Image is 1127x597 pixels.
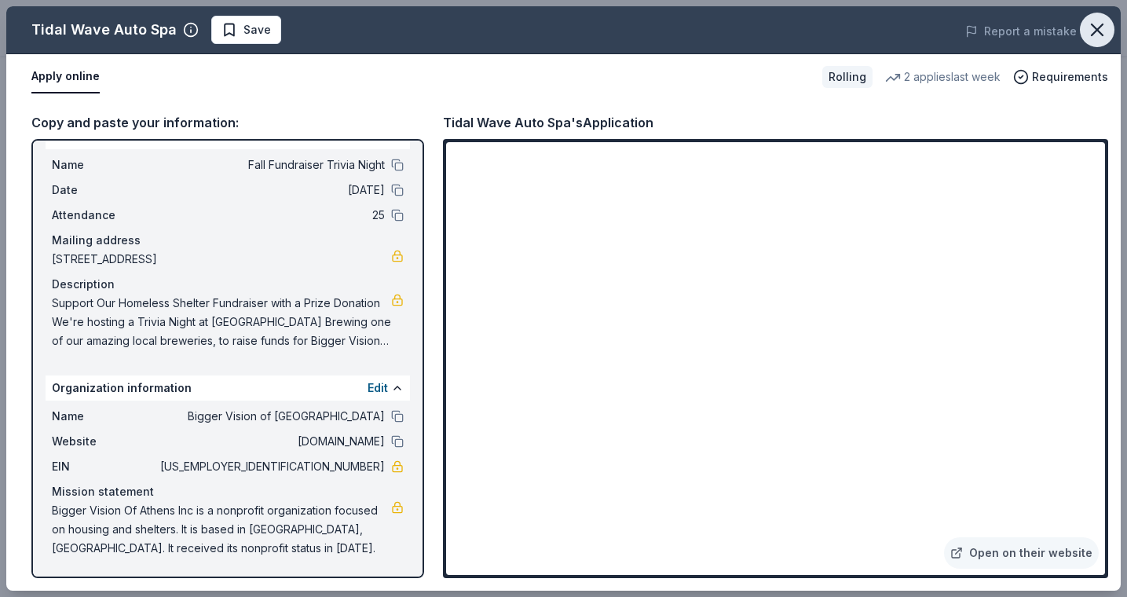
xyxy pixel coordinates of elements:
[157,206,385,225] span: 25
[885,68,1001,86] div: 2 applies last week
[52,407,157,426] span: Name
[52,181,157,200] span: Date
[965,22,1077,41] button: Report a mistake
[157,432,385,451] span: [DOMAIN_NAME]
[368,379,388,397] button: Edit
[944,537,1099,569] a: Open on their website
[157,457,385,476] span: [US_EMPLOYER_IDENTIFICATION_NUMBER]
[31,112,424,133] div: Copy and paste your information:
[157,156,385,174] span: Fall Fundraiser Trivia Night
[211,16,281,44] button: Save
[52,206,157,225] span: Attendance
[243,20,271,39] span: Save
[157,181,385,200] span: [DATE]
[822,66,873,88] div: Rolling
[1013,68,1108,86] button: Requirements
[52,250,391,269] span: [STREET_ADDRESS]
[1032,68,1108,86] span: Requirements
[31,17,177,42] div: Tidal Wave Auto Spa
[52,275,404,294] div: Description
[52,156,157,174] span: Name
[52,294,391,350] span: Support Our Homeless Shelter Fundraiser with a Prize Donation We're hosting a Trivia Night at [GE...
[52,231,404,250] div: Mailing address
[46,375,410,401] div: Organization information
[52,457,157,476] span: EIN
[443,112,653,133] div: Tidal Wave Auto Spa's Application
[52,432,157,451] span: Website
[157,407,385,426] span: Bigger Vision of [GEOGRAPHIC_DATA]
[31,60,100,93] button: Apply online
[52,482,404,501] div: Mission statement
[52,501,391,558] span: Bigger Vision Of Athens Inc is a nonprofit organization focused on housing and shelters. It is ba...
